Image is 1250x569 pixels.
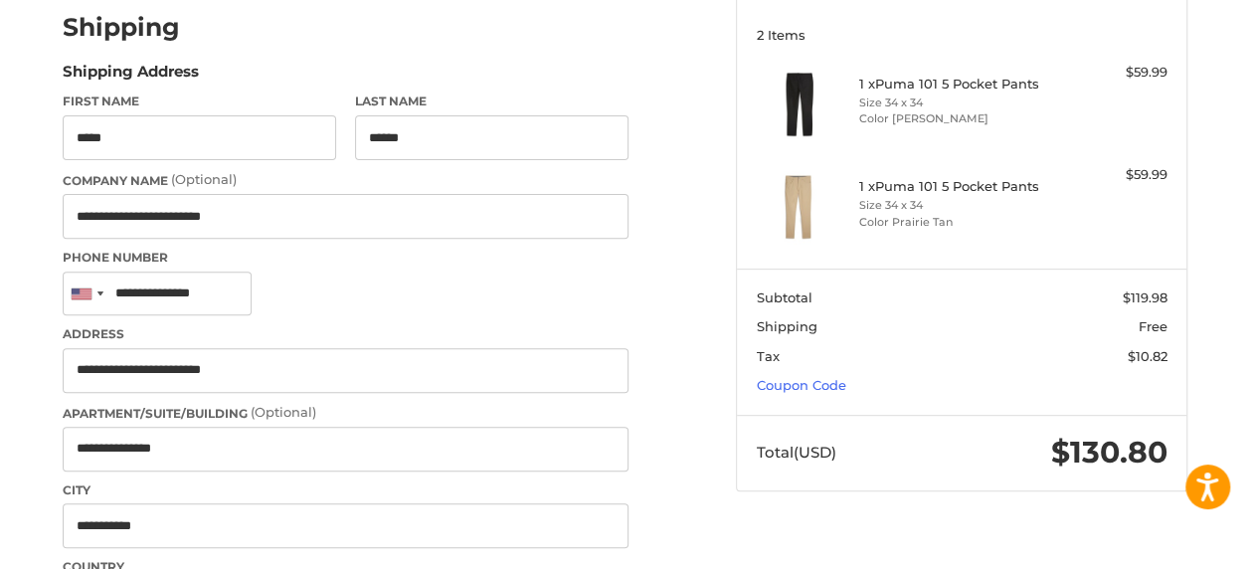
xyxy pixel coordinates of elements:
li: Color Prairie Tan [859,214,1060,231]
label: Company Name [63,170,628,190]
small: (Optional) [171,171,237,187]
span: Free [1139,318,1167,334]
span: $119.98 [1123,289,1167,305]
h4: 1 x Puma 101 5 Pocket Pants [859,178,1060,194]
label: Last Name [355,93,628,110]
span: Shipping [757,318,817,334]
label: Apartment/Suite/Building [63,403,628,423]
h2: Shipping [63,12,180,43]
li: Size 34 x 34 [859,95,1060,111]
small: (Optional) [251,404,316,420]
div: $59.99 [1064,165,1166,185]
h4: 1 x Puma 101 5 Pocket Pants [859,76,1060,92]
a: Coupon Code [757,377,846,393]
div: $59.99 [1064,63,1166,83]
span: $10.82 [1128,348,1167,364]
span: Tax [757,348,780,364]
span: $130.80 [1051,434,1167,471]
label: Address [63,325,628,343]
div: United States: +1 [64,273,109,315]
label: Phone Number [63,249,628,267]
label: First Name [63,93,336,110]
span: Total (USD) [757,443,836,462]
h3: 2 Items [757,27,1167,43]
span: Subtotal [757,289,812,305]
legend: Shipping Address [63,61,199,93]
li: Size 34 x 34 [859,197,1060,214]
iframe: Google Customer Reviews [1086,515,1250,569]
li: Color [PERSON_NAME] [859,110,1060,127]
label: City [63,481,628,499]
